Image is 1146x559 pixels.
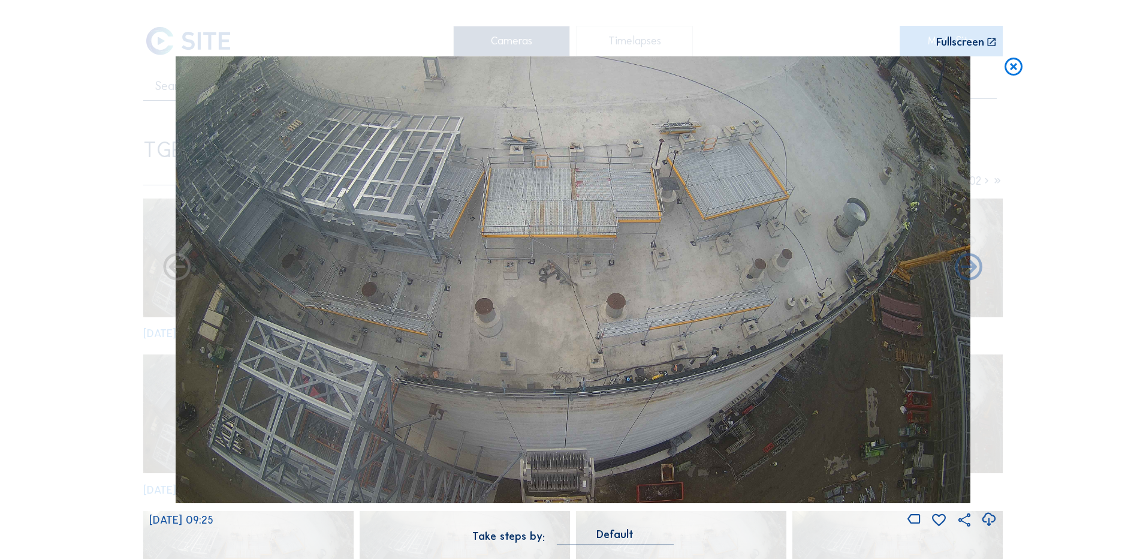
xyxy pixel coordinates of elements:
[952,252,985,285] i: Back
[161,252,194,285] i: Forward
[596,529,634,540] div: Default
[557,529,674,545] div: Default
[472,531,545,542] div: Take steps by:
[936,37,984,48] div: Fullscreen
[149,513,213,527] span: [DATE] 09:25
[176,56,970,504] img: Image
